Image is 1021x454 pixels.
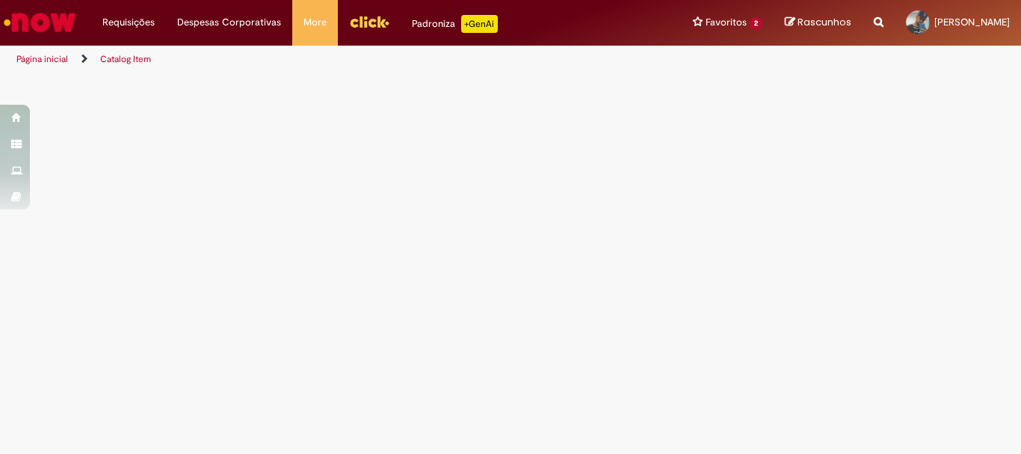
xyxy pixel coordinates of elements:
[177,15,281,30] span: Despesas Corporativas
[798,15,851,29] span: Rascunhos
[1,7,78,37] img: ServiceNow
[412,15,498,33] div: Padroniza
[102,15,155,30] span: Requisições
[934,16,1010,28] span: [PERSON_NAME]
[750,17,762,30] span: 2
[349,10,389,33] img: click_logo_yellow_360x200.png
[11,46,670,73] ul: Trilhas de página
[100,53,151,65] a: Catalog Item
[785,16,851,30] a: Rascunhos
[461,15,498,33] p: +GenAi
[303,15,327,30] span: More
[706,15,747,30] span: Favoritos
[16,53,68,65] a: Página inicial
